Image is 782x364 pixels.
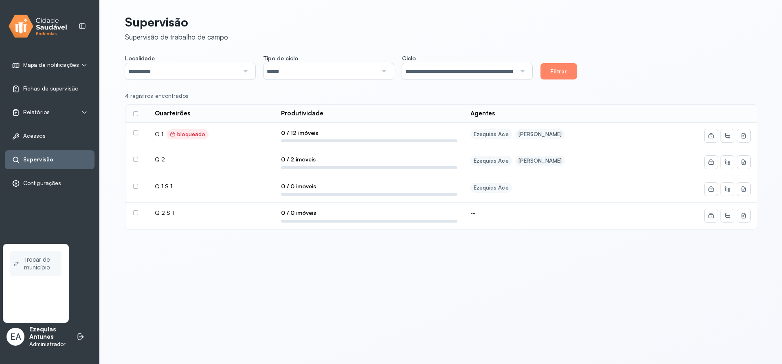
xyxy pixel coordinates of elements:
[470,110,495,117] div: Agentes
[12,132,88,140] a: Acessos
[125,55,155,62] span: Localidade
[264,55,298,62] span: Tipo de ciclo
[281,129,457,137] span: 0 / 12 imóveis
[518,131,562,138] div: [PERSON_NAME]
[281,209,457,216] span: 0 / 0 imóveis
[23,85,78,92] span: Fichas de supervisão
[125,33,228,41] div: Supervisão de trabalho de campo
[125,93,751,99] div: 4 registros encontrados
[23,132,46,139] span: Acessos
[518,157,562,164] div: [PERSON_NAME]
[474,157,509,164] div: Ezequias Ace
[12,179,88,188] a: Configurações
[23,109,50,116] span: Relatórios
[402,55,416,62] span: Ciclo
[23,180,61,187] span: Configurações
[29,341,68,348] p: Administrador
[155,129,268,139] div: Q 1
[474,131,509,138] div: Ezequias Ace
[23,62,79,68] span: Mapa de notificações
[281,110,323,117] div: Produtividade
[24,254,58,273] span: Trocar de município
[170,131,206,138] div: bloqueado
[540,63,577,79] button: Filtrar
[10,331,21,342] span: EA
[9,13,67,40] img: logo.svg
[125,15,228,29] p: Supervisão
[29,326,68,341] p: Ezequias Antunes
[155,110,190,117] div: Quarteirões
[281,156,457,163] span: 0 / 2 imóveis
[12,156,88,164] a: Supervisão
[23,156,53,163] span: Supervisão
[474,184,509,191] div: Ezequias Ace
[281,183,457,190] span: 0 / 0 imóveis
[470,209,615,216] div: --
[155,183,268,190] div: Q 1 S 1
[155,209,268,216] div: Q 2 S 1
[12,85,88,93] a: Fichas de supervisão
[155,156,268,163] div: Q 2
